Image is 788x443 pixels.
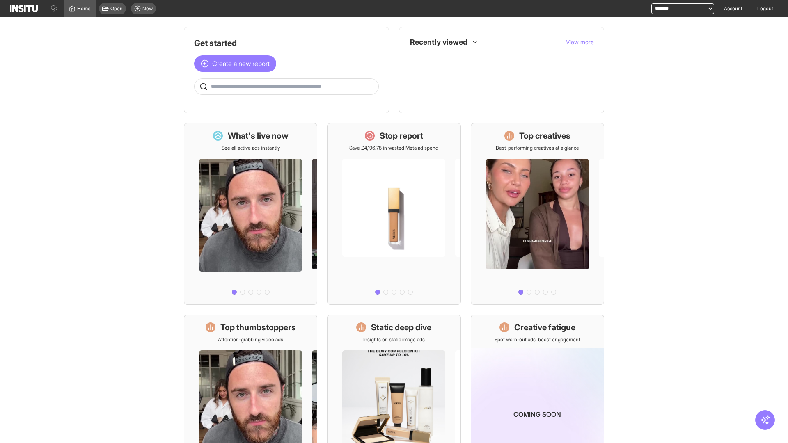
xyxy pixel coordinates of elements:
[218,336,283,343] p: Attention-grabbing video ads
[194,55,276,72] button: Create a new report
[519,130,570,142] h1: Top creatives
[349,145,438,151] p: Save £4,196.78 in wasted Meta ad spend
[184,123,317,305] a: What's live nowSee all active ads instantly
[380,130,423,142] h1: Stop report
[228,130,289,142] h1: What's live now
[566,38,594,46] button: View more
[371,322,431,333] h1: Static deep dive
[496,145,579,151] p: Best-performing creatives at a glance
[110,5,123,12] span: Open
[327,123,460,305] a: Stop reportSave £4,196.78 in wasted Meta ad spend
[566,39,594,46] span: View more
[194,37,379,49] h1: Get started
[10,5,38,12] img: Logo
[77,5,91,12] span: Home
[220,322,296,333] h1: Top thumbstoppers
[363,336,425,343] p: Insights on static image ads
[142,5,153,12] span: New
[222,145,280,151] p: See all active ads instantly
[212,59,270,69] span: Create a new report
[471,123,604,305] a: Top creativesBest-performing creatives at a glance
